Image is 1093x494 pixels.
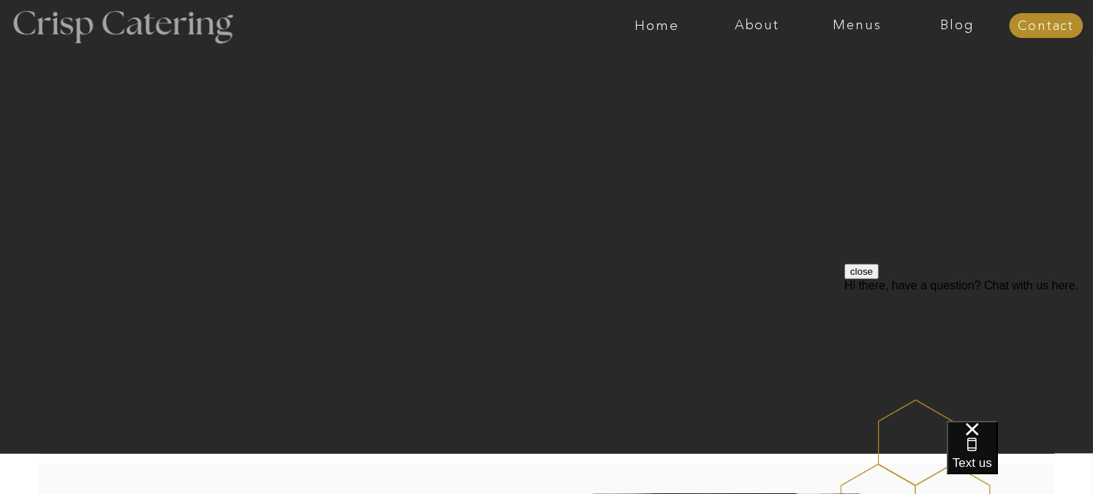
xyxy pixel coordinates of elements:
[607,18,707,33] a: Home
[947,421,1093,494] iframe: podium webchat widget bubble
[907,18,1007,33] a: Blog
[1009,19,1083,34] a: Contact
[844,264,1093,439] iframe: podium webchat widget prompt
[707,18,807,33] a: About
[807,18,907,33] a: Menus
